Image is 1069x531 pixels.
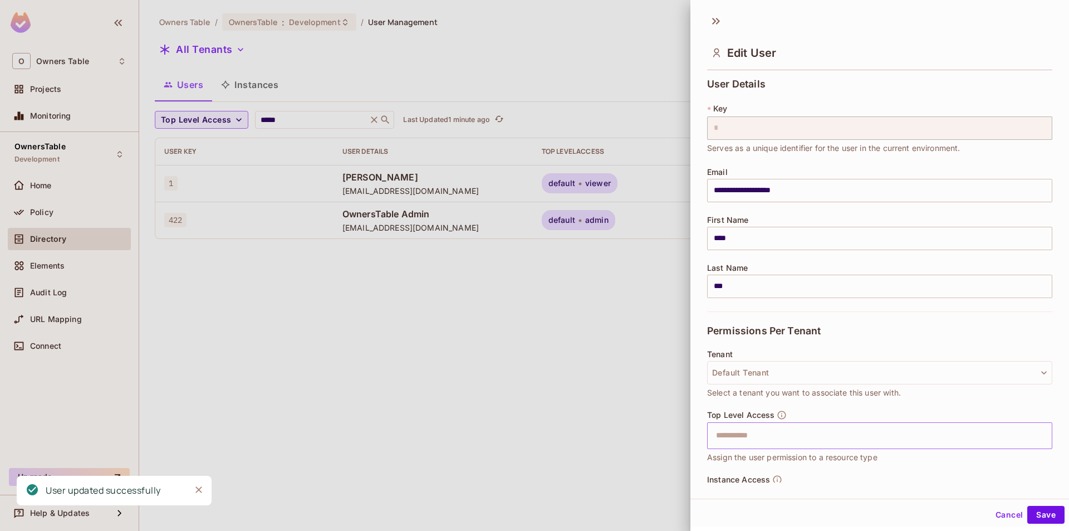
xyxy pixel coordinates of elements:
[707,142,960,154] span: Serves as a unique identifier for the user in the current environment.
[707,411,774,420] span: Top Level Access
[707,350,733,359] span: Tenant
[713,104,727,113] span: Key
[190,481,207,498] button: Close
[707,387,901,399] span: Select a tenant you want to associate this user with.
[707,451,877,464] span: Assign the user permission to a resource type
[707,79,766,90] span: User Details
[707,216,749,225] span: First Name
[707,264,748,272] span: Last Name
[46,484,161,498] div: User updated successfully
[1027,506,1065,524] button: Save
[991,506,1027,524] button: Cancel
[707,168,728,177] span: Email
[1046,434,1048,436] button: Open
[707,475,770,484] span: Instance Access
[727,46,776,60] span: Edit User
[707,361,1052,384] button: Default Tenant
[707,325,821,337] span: Permissions Per Tenant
